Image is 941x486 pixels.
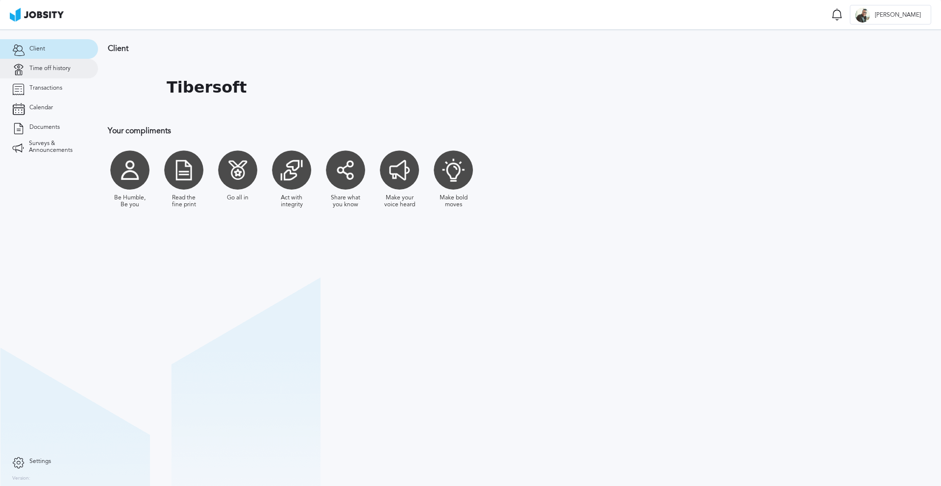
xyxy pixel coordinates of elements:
[29,140,86,154] span: Surveys & Announcements
[382,194,417,208] div: Make your voice heard
[167,194,201,208] div: Read the fine print
[29,46,45,52] span: Client
[850,5,931,24] button: G[PERSON_NAME]
[870,12,926,19] span: [PERSON_NAME]
[274,194,309,208] div: Act with integrity
[29,458,51,465] span: Settings
[29,85,62,92] span: Transactions
[108,126,640,135] h3: Your compliments
[108,44,640,53] h3: Client
[12,476,30,482] label: Version:
[29,104,53,111] span: Calendar
[167,78,247,97] h1: Tibersoft
[29,124,60,131] span: Documents
[10,8,64,22] img: ab4bad089aa723f57921c736e9817d99.png
[227,194,248,201] div: Go all in
[436,194,470,208] div: Make bold moves
[113,194,147,208] div: Be Humble, Be you
[855,8,870,23] div: G
[29,65,71,72] span: Time off history
[328,194,363,208] div: Share what you know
